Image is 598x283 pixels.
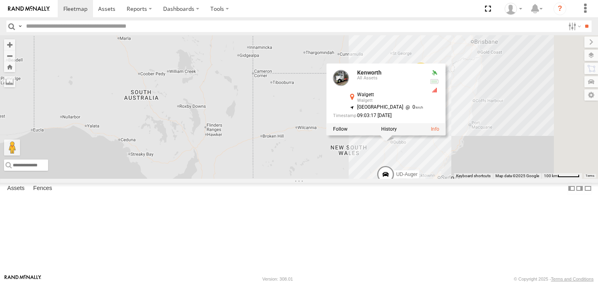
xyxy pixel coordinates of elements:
[4,39,15,50] button: Zoom in
[357,104,403,110] span: [GEOGRAPHIC_DATA]
[544,174,558,178] span: 100 km
[430,87,439,93] div: GSM Signal = 1
[576,183,584,194] label: Dock Summary Table to the Right
[4,50,15,61] button: Zoom out
[403,104,423,110] span: 0
[333,70,349,86] a: View Asset Details
[4,275,41,283] a: Visit our Website
[565,20,582,32] label: Search Filter Options
[396,172,417,177] span: UD-Auger
[3,183,28,194] label: Assets
[263,277,293,281] div: Version: 308.01
[584,89,598,101] label: Map Settings
[357,98,423,103] div: Walgett
[431,126,439,132] a: View Asset Details
[357,92,423,97] div: Walgett
[502,3,525,15] div: Jordon cope
[514,277,594,281] div: © Copyright 2025 -
[4,139,20,156] button: Drag Pegman onto the map to open Street View
[551,277,594,281] a: Terms and Conditions
[554,2,566,15] i: ?
[495,174,539,178] span: Map data ©2025 Google
[8,6,50,12] img: rand-logo.svg
[333,126,347,132] label: Realtime tracking of Asset
[568,183,576,194] label: Dock Summary Table to the Left
[333,113,423,118] div: Date/time of location update
[430,70,439,76] div: Valid GPS Fix
[413,63,429,79] div: 2
[29,183,56,194] label: Fences
[584,183,592,194] label: Hide Summary Table
[357,76,423,81] div: All Assets
[541,173,582,179] button: Map Scale: 100 km per 51 pixels
[586,174,594,177] a: Terms (opens in new tab)
[4,61,15,72] button: Zoom Home
[381,126,397,132] label: View Asset History
[357,69,382,76] a: Kenworth
[4,76,15,87] label: Measure
[456,173,491,179] button: Keyboard shortcuts
[17,20,23,32] label: Search Query
[430,79,439,85] div: Battery Remaining: 4.05v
